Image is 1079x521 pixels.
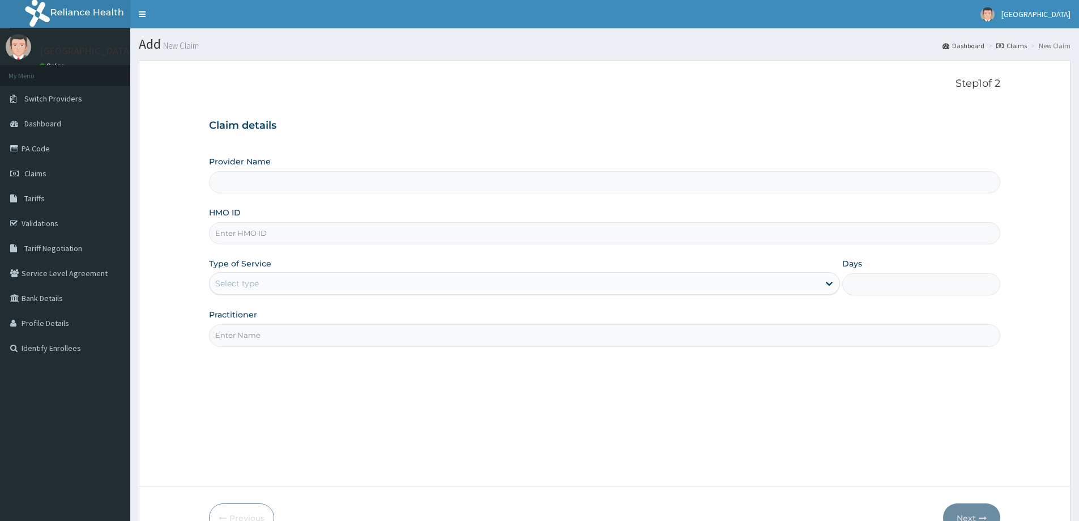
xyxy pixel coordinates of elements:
span: Tariff Negotiation [24,243,82,253]
p: [GEOGRAPHIC_DATA] [40,46,133,56]
label: Provider Name [209,156,271,167]
div: Select type [215,278,259,289]
span: [GEOGRAPHIC_DATA] [1001,9,1071,19]
label: Type of Service [209,258,271,269]
a: Dashboard [942,41,984,50]
input: Enter Name [209,324,1000,346]
span: Claims [24,168,46,179]
a: Online [40,62,67,70]
li: New Claim [1028,41,1071,50]
a: Claims [996,41,1027,50]
label: HMO ID [209,207,241,218]
small: New Claim [161,41,199,50]
input: Enter HMO ID [209,222,1000,244]
label: Days [842,258,862,269]
img: User Image [980,7,995,22]
label: Practitioner [209,309,257,320]
span: Dashboard [24,118,61,129]
p: Step 1 of 2 [209,78,1000,90]
img: User Image [6,34,31,60]
span: Switch Providers [24,94,82,104]
h1: Add [139,37,1071,52]
span: Tariffs [24,193,45,204]
h3: Claim details [209,120,1000,132]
